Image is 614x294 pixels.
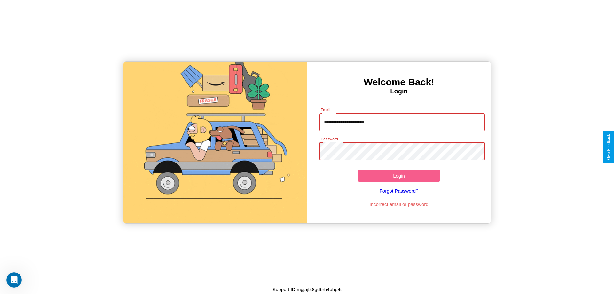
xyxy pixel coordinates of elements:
iframe: Intercom live chat [6,272,22,288]
a: Forgot Password? [316,182,482,200]
button: Login [358,170,440,182]
div: Give Feedback [606,134,611,160]
p: Support ID: mgjajl48gdbrh4ehp4t [272,285,342,294]
h4: Login [307,88,491,95]
label: Email [321,107,331,113]
h3: Welcome Back! [307,77,491,88]
label: Password [321,136,338,142]
p: Incorrect email or password [316,200,482,209]
img: gif [123,62,307,223]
